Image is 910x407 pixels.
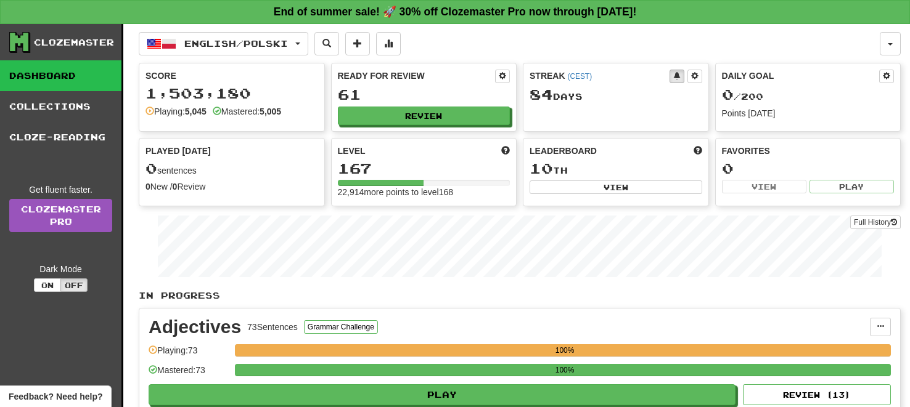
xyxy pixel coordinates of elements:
[338,145,366,157] span: Level
[146,105,207,118] div: Playing:
[146,145,211,157] span: Played [DATE]
[146,180,318,193] div: New / Review
[9,263,112,275] div: Dark Mode
[850,216,901,229] button: Full History
[338,70,496,82] div: Ready for Review
[722,86,734,103] span: 0
[530,86,553,103] span: 84
[9,199,112,232] a: ClozemasterPro
[722,70,880,83] div: Daily Goal
[149,318,241,336] div: Adjectives
[722,91,763,102] span: / 200
[149,384,736,405] button: Play
[139,32,308,55] button: English/Polski
[185,107,207,116] strong: 5,045
[722,180,806,193] button: View
[722,145,895,157] div: Favorites
[173,182,178,191] strong: 0
[213,105,281,118] div: Mastered:
[338,186,510,198] div: 22,914 more points to level 168
[743,384,891,405] button: Review (13)
[530,161,702,177] div: th
[60,278,88,292] button: Off
[260,107,281,116] strong: 5,005
[146,86,318,101] div: 1,503,180
[345,32,370,55] button: Add sentence to collection
[146,70,318,82] div: Score
[501,145,510,157] span: Score more points to level up
[338,107,510,125] button: Review
[146,182,150,191] strong: 0
[239,364,891,376] div: 100%
[304,320,378,334] button: Grammar Challenge
[9,390,102,403] span: Open feedback widget
[247,321,298,333] div: 73 Sentences
[722,161,895,176] div: 0
[184,38,288,49] span: English / Polski
[314,32,339,55] button: Search sentences
[530,145,597,157] span: Leaderboard
[9,183,112,196] div: Get fluent faster.
[338,87,510,102] div: 61
[149,344,229,365] div: Playing: 73
[239,344,891,357] div: 100%
[34,36,114,49] div: Clozemaster
[149,364,229,384] div: Mastered: 73
[722,107,895,119] div: Points [DATE]
[34,278,61,292] button: On
[567,72,592,81] a: (CEST)
[146,161,318,177] div: sentences
[530,87,702,103] div: Day s
[694,145,702,157] span: This week in points, UTC
[530,180,702,194] button: View
[139,289,901,302] p: In Progress
[274,6,637,18] strong: End of summer sale! 🚀 30% off Clozemaster Pro now through [DATE]!
[338,161,510,176] div: 167
[146,159,157,177] span: 0
[530,70,670,82] div: Streak
[376,32,401,55] button: More stats
[810,180,894,193] button: Play
[530,159,553,177] span: 10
